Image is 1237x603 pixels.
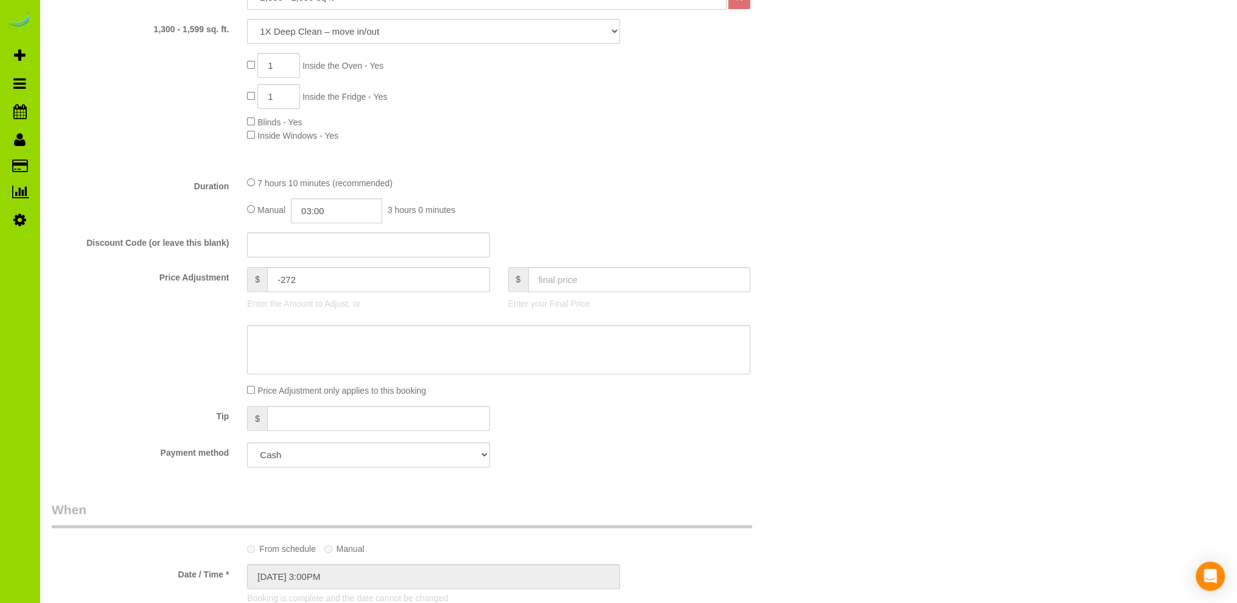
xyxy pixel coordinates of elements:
span: Price Adjustment only applies to this booking [257,386,426,396]
label: Duration [43,176,238,192]
span: $ [508,267,528,292]
legend: When [52,501,752,528]
span: Inside the Oven - Yes [302,61,383,71]
span: Inside the Fridge - Yes [302,92,387,102]
div: Open Intercom Messenger [1196,562,1225,591]
label: Date / Time * [43,564,238,580]
p: Enter the Amount to Adjust, or [247,298,489,310]
input: From schedule [247,545,255,553]
input: Manual [324,545,332,553]
label: Discount Code (or leave this blank) [43,232,238,249]
img: Automaid Logo [7,12,32,29]
span: Blinds - Yes [257,117,302,127]
label: From schedule [247,539,316,555]
input: MM/DD/YYYY HH:MM [247,564,620,589]
label: Payment method [43,442,238,459]
span: $ [247,267,267,292]
span: 3 hours 0 minutes [388,205,455,215]
label: Price Adjustment [43,267,238,284]
span: Manual [257,205,285,215]
span: Inside Windows - Yes [257,131,338,141]
span: $ [247,406,267,431]
label: 1,300 - 1,599 sq. ft. [43,19,238,35]
input: final price [528,267,751,292]
span: 7 hours 10 minutes (recommended) [257,178,392,188]
label: Manual [324,539,364,555]
p: Enter your Final Price [508,298,750,310]
label: Tip [43,406,238,422]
